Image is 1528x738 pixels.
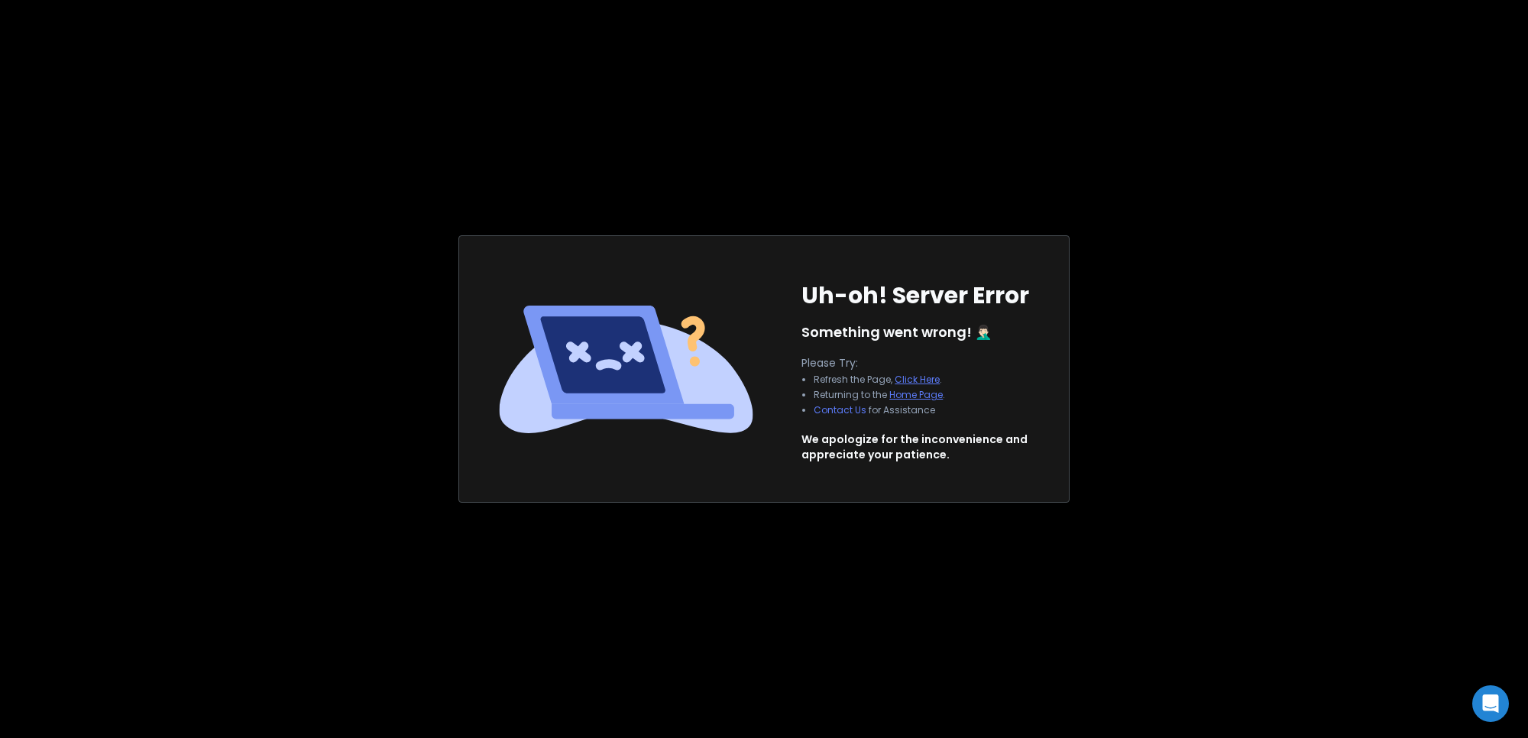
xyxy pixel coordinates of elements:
li: for Assistance [814,404,945,416]
button: Contact Us [814,404,866,416]
li: Returning to the . [814,389,945,401]
p: We apologize for the inconvenience and appreciate your patience. [801,432,1028,462]
h1: Uh-oh! Server Error [801,282,1029,309]
div: Open Intercom Messenger [1472,685,1509,722]
p: Something went wrong! 🤦🏻‍♂️ [801,322,992,343]
a: Home Page [889,388,943,401]
li: Refresh the Page, . [814,374,945,386]
a: Click Here [895,373,940,386]
p: Please Try: [801,355,957,371]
